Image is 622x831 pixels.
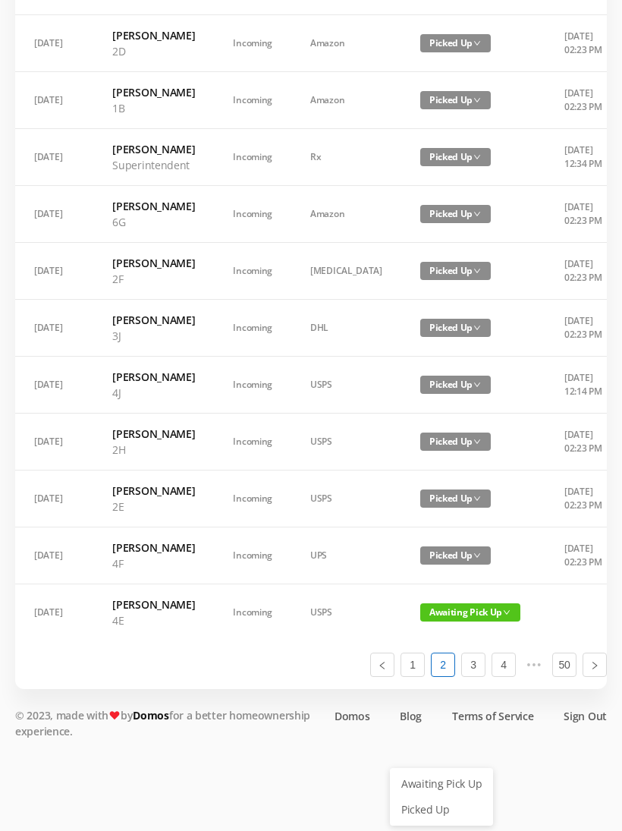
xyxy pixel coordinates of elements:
[112,426,195,442] h6: [PERSON_NAME]
[473,552,481,559] i: icon: down
[420,376,491,394] span: Picked Up
[112,27,195,43] h6: [PERSON_NAME]
[473,267,481,275] i: icon: down
[15,72,93,129] td: [DATE]
[112,328,195,344] p: 3J
[291,129,401,186] td: Rx
[112,271,195,287] p: 2F
[583,653,607,677] li: Next Page
[400,708,422,724] a: Blog
[15,707,319,739] p: © 2023, made with by for a better homeownership experience.
[15,15,93,72] td: [DATE]
[473,495,481,502] i: icon: down
[432,653,454,676] a: 2
[15,584,93,641] td: [DATE]
[214,300,291,357] td: Incoming
[112,43,195,59] p: 2D
[473,210,481,218] i: icon: down
[552,653,576,677] li: 50
[112,312,195,328] h6: [PERSON_NAME]
[473,381,481,389] i: icon: down
[15,527,93,584] td: [DATE]
[15,243,93,300] td: [DATE]
[335,708,370,724] a: Domos
[291,357,401,414] td: USPS
[112,540,195,556] h6: [PERSON_NAME]
[461,653,485,677] li: 3
[392,772,491,796] a: Awaiting Pick Up
[214,357,291,414] td: Incoming
[112,556,195,571] p: 4F
[473,324,481,332] i: icon: down
[112,198,195,214] h6: [PERSON_NAME]
[15,471,93,527] td: [DATE]
[214,527,291,584] td: Incoming
[15,300,93,357] td: [DATE]
[420,546,491,565] span: Picked Up
[462,653,485,676] a: 3
[473,153,481,161] i: icon: down
[291,584,401,641] td: USPS
[291,471,401,527] td: USPS
[522,653,546,677] span: •••
[214,243,291,300] td: Incoming
[15,357,93,414] td: [DATE]
[473,96,481,104] i: icon: down
[420,489,491,508] span: Picked Up
[291,72,401,129] td: Amazon
[112,612,195,628] p: 4E
[291,186,401,243] td: Amazon
[112,255,195,271] h6: [PERSON_NAME]
[112,84,195,100] h6: [PERSON_NAME]
[522,653,546,677] li: Next 5 Pages
[214,129,291,186] td: Incoming
[420,148,491,166] span: Picked Up
[112,369,195,385] h6: [PERSON_NAME]
[133,708,169,722] a: Domos
[492,653,515,676] a: 4
[112,100,195,116] p: 1B
[401,653,424,676] a: 1
[214,186,291,243] td: Incoming
[452,708,533,724] a: Terms of Service
[473,39,481,47] i: icon: down
[553,653,576,676] a: 50
[431,653,455,677] li: 2
[214,15,291,72] td: Incoming
[112,157,195,173] p: Superintendent
[378,661,387,670] i: icon: left
[503,609,510,616] i: icon: down
[590,661,599,670] i: icon: right
[291,300,401,357] td: DHL
[15,414,93,471] td: [DATE]
[420,433,491,451] span: Picked Up
[15,129,93,186] td: [DATE]
[291,15,401,72] td: Amazon
[214,414,291,471] td: Incoming
[112,596,195,612] h6: [PERSON_NAME]
[401,653,425,677] li: 1
[492,653,516,677] li: 4
[291,243,401,300] td: [MEDICAL_DATA]
[112,141,195,157] h6: [PERSON_NAME]
[420,34,491,52] span: Picked Up
[214,584,291,641] td: Incoming
[420,91,491,109] span: Picked Up
[214,471,291,527] td: Incoming
[370,653,394,677] li: Previous Page
[214,72,291,129] td: Incoming
[112,483,195,499] h6: [PERSON_NAME]
[15,186,93,243] td: [DATE]
[420,603,520,622] span: Awaiting Pick Up
[420,319,491,337] span: Picked Up
[112,499,195,515] p: 2E
[392,798,491,822] a: Picked Up
[473,438,481,445] i: icon: down
[112,442,195,458] p: 2H
[291,414,401,471] td: USPS
[112,385,195,401] p: 4J
[291,527,401,584] td: UPS
[564,708,607,724] a: Sign Out
[420,262,491,280] span: Picked Up
[420,205,491,223] span: Picked Up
